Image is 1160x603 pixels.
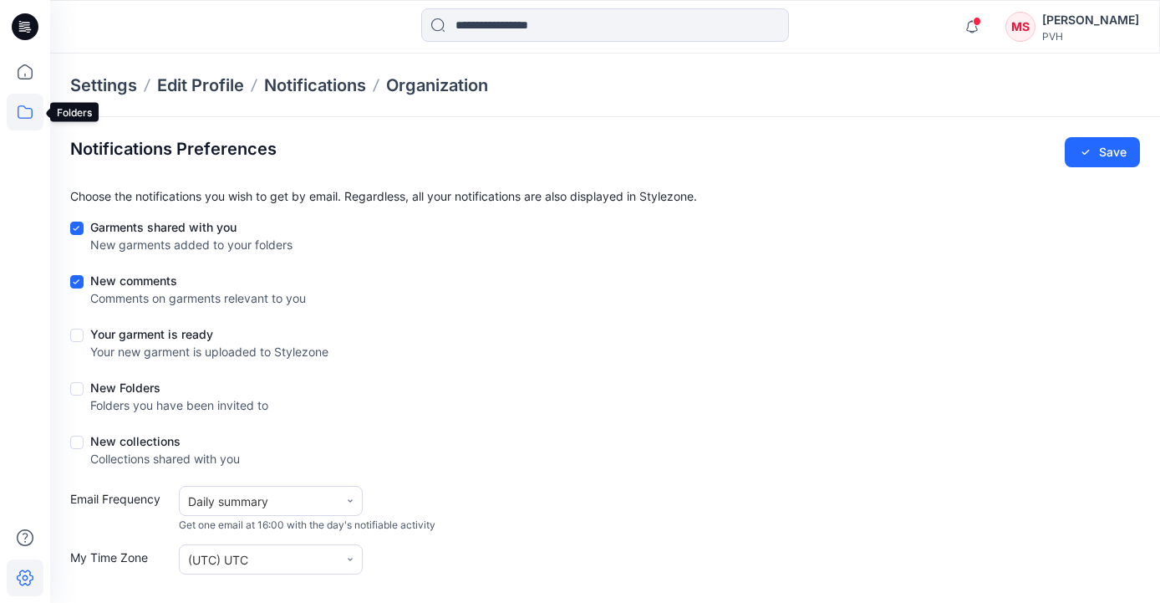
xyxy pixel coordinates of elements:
div: New garments added to your folders [90,236,293,253]
div: MS [1005,12,1035,42]
div: Collections shared with you [90,450,240,468]
div: Comments on garments relevant to you [90,289,306,307]
div: Your new garment is uploaded to Stylezone [90,343,328,360]
label: My Time Zone [70,549,170,575]
div: New collections [90,432,240,450]
a: Edit Profile [157,74,244,97]
a: Notifications [264,74,366,97]
div: [PERSON_NAME] [1042,10,1139,30]
div: New Folders [90,379,268,396]
div: PVH [1042,30,1139,43]
div: (UTC) UTC [188,551,330,569]
div: Your garment is ready [90,325,328,343]
button: Save [1065,137,1140,167]
label: Email Frequency [70,490,170,533]
h2: Notifications Preferences [70,139,277,159]
span: Get one email at 16:00 with the day's notifiable activity [179,518,435,533]
a: Organization [386,74,488,97]
div: Folders you have been invited to [90,396,268,414]
div: Garments shared with you [90,218,293,236]
div: New comments [90,272,306,289]
div: Daily summary [188,493,330,510]
p: Choose the notifications you wish to get by email. Regardless, all your notifications are also di... [70,187,1140,205]
p: Settings [70,74,137,97]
